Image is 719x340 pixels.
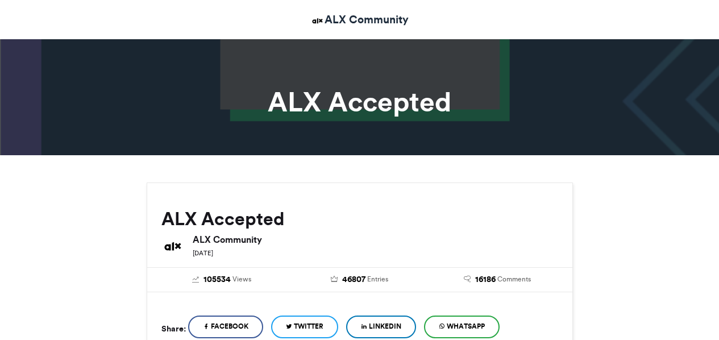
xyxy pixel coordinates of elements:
[193,235,558,244] h6: ALX Community
[346,316,416,338] a: LinkedIn
[299,273,420,286] a: 46807 Entries
[161,321,186,336] h5: Share:
[161,235,184,258] img: ALX Community
[294,321,323,331] span: Twitter
[161,209,558,229] h2: ALX Accepted
[369,321,401,331] span: LinkedIn
[475,273,496,286] span: 16186
[203,273,231,286] span: 105534
[161,273,282,286] a: 105534 Views
[424,316,500,338] a: WhatsApp
[497,274,531,284] span: Comments
[193,249,213,257] small: [DATE]
[310,14,325,28] img: ALX Community
[310,11,409,28] a: ALX Community
[188,316,263,338] a: Facebook
[232,274,251,284] span: Views
[342,273,365,286] span: 46807
[367,274,388,284] span: Entries
[447,321,485,331] span: WhatsApp
[271,316,338,338] a: Twitter
[437,273,558,286] a: 16186 Comments
[44,88,675,115] h1: ALX Accepted
[211,321,248,331] span: Facebook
